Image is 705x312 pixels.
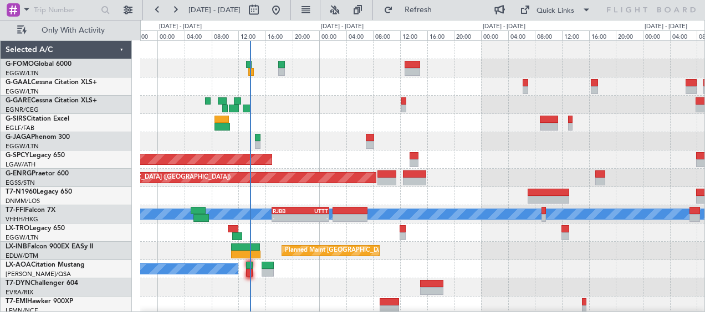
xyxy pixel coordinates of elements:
[6,270,71,278] a: [PERSON_NAME]/QSA
[6,179,35,187] a: EGSS/STN
[6,243,93,250] a: LX-INBFalcon 900EX EASy II
[6,170,69,177] a: G-ENRGPraetor 600
[29,27,117,34] span: Only With Activity
[157,30,185,40] div: 00:00
[6,225,65,232] a: LX-TROLegacy 650
[188,5,241,15] span: [DATE] - [DATE]
[6,97,97,104] a: G-GARECessna Citation XLS+
[6,79,97,86] a: G-GAALCessna Citation XLS+
[131,30,158,40] div: 20:00
[12,22,120,39] button: Only With Activity
[6,116,27,122] span: G-SIRS
[6,262,31,268] span: LX-AOA
[6,252,38,260] a: EDLW/DTM
[616,30,643,40] div: 20:00
[481,30,508,40] div: 00:00
[535,30,562,40] div: 08:00
[285,242,391,259] div: Planned Maint [GEOGRAPHIC_DATA]
[6,215,38,223] a: VHHH/HKG
[373,30,400,40] div: 08:00
[379,1,445,19] button: Refresh
[273,207,300,214] div: RJBB
[6,298,27,305] span: T7-EMI
[6,189,37,195] span: T7-N1960
[537,6,574,17] div: Quick Links
[6,152,29,159] span: G-SPCY
[265,30,293,40] div: 16:00
[6,69,39,77] a: EGGW/LTN
[483,22,525,32] div: [DATE] - [DATE]
[6,262,85,268] a: LX-AOACitation Mustang
[427,30,454,40] div: 16:00
[300,207,328,214] div: UTTT
[6,298,73,305] a: T7-EMIHawker 900XP
[670,30,697,40] div: 04:00
[562,30,589,40] div: 12:00
[56,169,231,186] div: Planned Maint [GEOGRAPHIC_DATA] ([GEOGRAPHIC_DATA])
[514,1,596,19] button: Quick Links
[273,215,300,221] div: -
[6,79,31,86] span: G-GAAL
[300,215,328,221] div: -
[6,106,39,114] a: EGNR/CEG
[6,280,78,287] a: T7-DYNChallenger 604
[6,61,71,67] a: G-FOMOGlobal 6000
[6,142,39,150] a: EGGW/LTN
[508,30,535,40] div: 04:00
[6,197,40,205] a: DNMM/LOS
[159,22,202,32] div: [DATE] - [DATE]
[6,207,25,214] span: T7-FFI
[238,30,265,40] div: 12:00
[34,2,98,18] input: Trip Number
[212,30,239,40] div: 08:00
[6,189,72,195] a: T7-N1960Legacy 650
[6,160,35,169] a: LGAV/ATH
[6,61,34,67] span: G-FOMO
[319,30,346,40] div: 00:00
[6,233,39,242] a: EGGW/LTN
[185,30,212,40] div: 04:00
[321,22,364,32] div: [DATE] - [DATE]
[6,207,55,214] a: T7-FFIFalcon 7X
[6,124,34,132] a: EGLF/FAB
[400,30,427,40] div: 12:00
[6,280,30,287] span: T7-DYN
[6,97,31,104] span: G-GARE
[589,30,616,40] div: 16:00
[6,152,65,159] a: G-SPCYLegacy 650
[6,288,33,297] a: EVRA/RIX
[6,87,39,96] a: EGGW/LTN
[643,30,670,40] div: 00:00
[6,243,27,250] span: LX-INB
[346,30,374,40] div: 04:00
[645,22,687,32] div: [DATE] - [DATE]
[395,6,442,14] span: Refresh
[6,225,29,232] span: LX-TRO
[6,134,70,141] a: G-JAGAPhenom 300
[454,30,481,40] div: 20:00
[293,30,320,40] div: 20:00
[6,170,32,177] span: G-ENRG
[6,116,69,122] a: G-SIRSCitation Excel
[6,134,31,141] span: G-JAGA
